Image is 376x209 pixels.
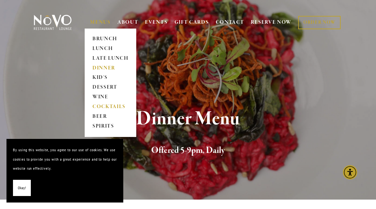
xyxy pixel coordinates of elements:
a: DESSERT [90,83,131,92]
a: EVENTS [145,19,167,26]
p: By using this website, you agree to our use of cookies. We use cookies to provide you with a grea... [13,145,117,173]
a: ORDER NOW [298,16,341,29]
button: Okay! [13,180,31,196]
div: Accessibility Menu [343,165,357,179]
a: MENUS [90,19,111,26]
a: WINE [90,92,131,102]
img: Novo Restaurant &amp; Lounge [32,14,73,31]
a: BRUNCH [90,34,131,44]
a: BEER [90,112,131,122]
h2: Offered 5-9pm, Daily [42,144,334,157]
a: DINNER [90,63,131,73]
a: CONTACT [216,16,244,29]
section: Cookie banner [6,139,123,203]
a: SPIRITS [90,122,131,131]
a: LATE LUNCH [90,54,131,63]
a: ABOUT [117,19,139,26]
a: COCKTAILS [90,102,131,112]
a: RESERVE NOW [251,16,292,29]
h1: Dinner Menu [42,108,334,129]
a: KID'S [90,73,131,83]
a: GIFT CARDS [175,16,209,29]
span: Okay! [18,183,26,193]
a: LUNCH [90,44,131,54]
